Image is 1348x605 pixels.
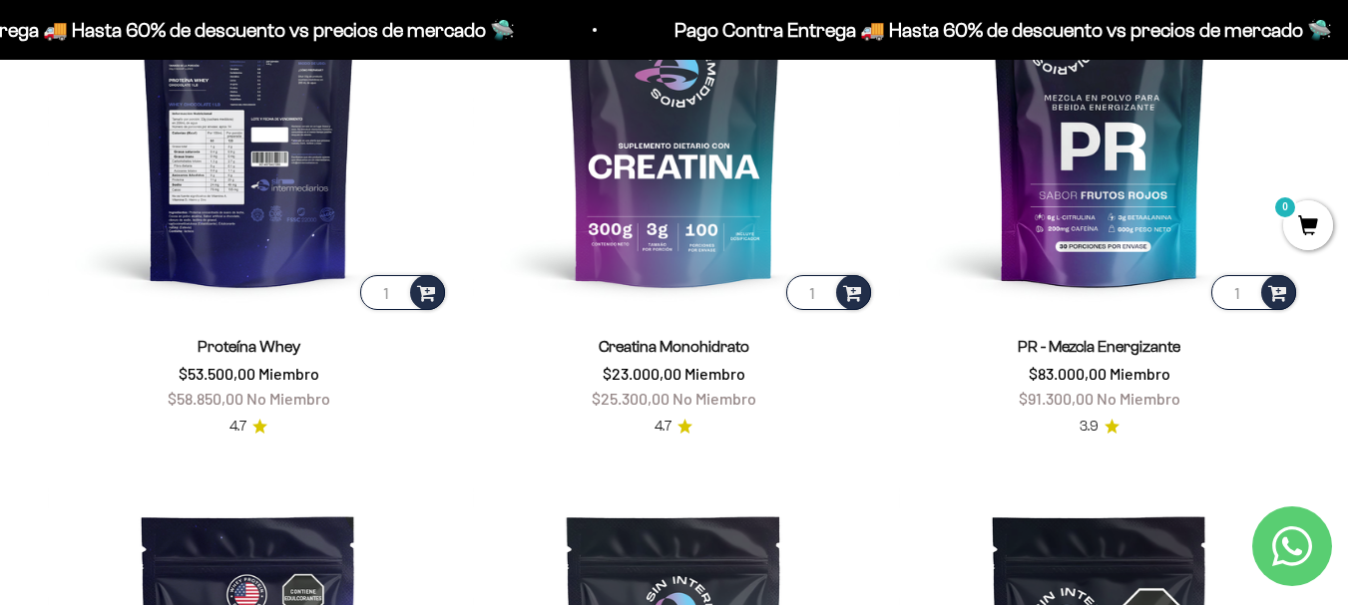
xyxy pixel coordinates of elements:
[1019,389,1094,408] span: $91.300,00
[599,338,749,355] a: Creatina Monohidrato
[1110,364,1170,383] span: Miembro
[1029,364,1107,383] span: $83.000,00
[168,389,243,408] span: $58.850,00
[258,364,319,383] span: Miembro
[1080,416,1120,438] a: 3.93.9 de 5.0 estrellas
[684,364,745,383] span: Miembro
[1097,389,1180,408] span: No Miembro
[198,338,300,355] a: Proteína Whey
[229,416,267,438] a: 4.74.7 de 5.0 estrellas
[673,389,756,408] span: No Miembro
[246,389,330,408] span: No Miembro
[655,416,672,438] span: 4.7
[1283,216,1333,238] a: 0
[229,416,246,438] span: 4.7
[673,14,1330,46] p: Pago Contra Entrega 🚚 Hasta 60% de descuento vs precios de mercado 🛸
[603,364,681,383] span: $23.000,00
[1273,195,1297,219] mark: 0
[655,416,692,438] a: 4.74.7 de 5.0 estrellas
[179,364,255,383] span: $53.500,00
[592,389,670,408] span: $25.300,00
[1080,416,1099,438] span: 3.9
[1018,338,1180,355] a: PR - Mezcla Energizante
